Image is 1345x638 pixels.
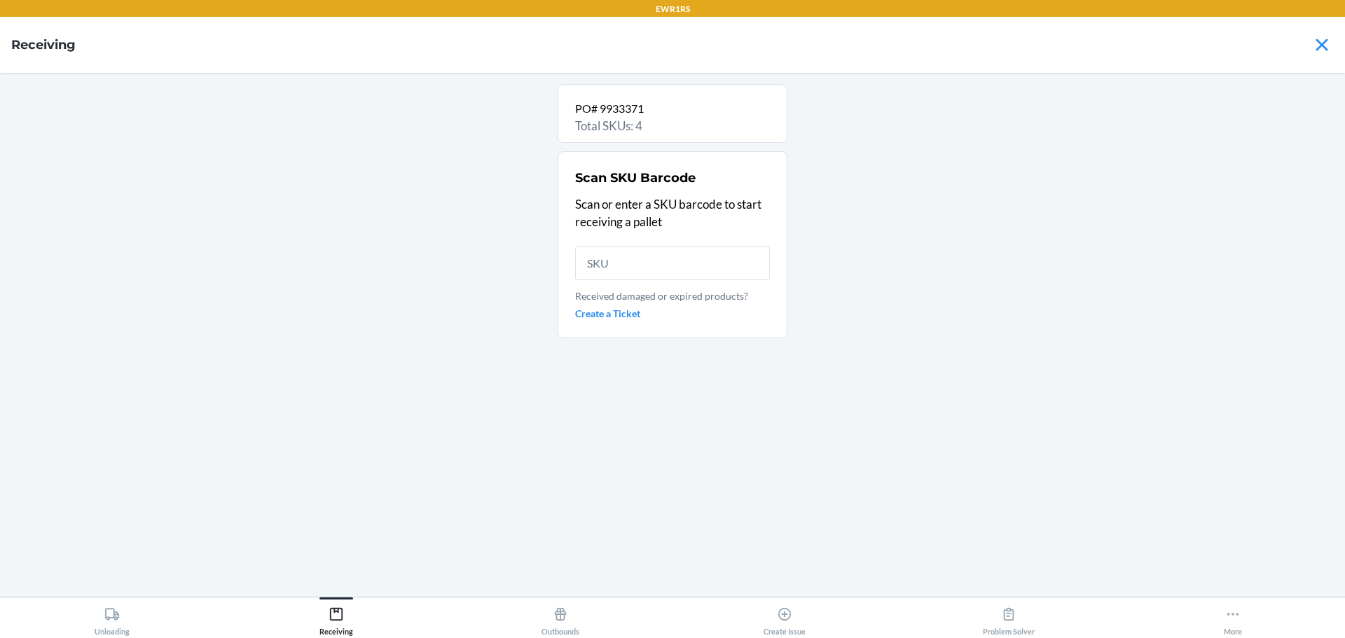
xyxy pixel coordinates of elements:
[319,601,353,636] div: Receiving
[448,597,672,636] button: Outbounds
[672,597,897,636] button: Create Issue
[575,306,770,321] a: Create a Ticket
[656,3,690,15] p: EWR1RS
[1121,597,1345,636] button: More
[11,36,76,54] h4: Receiving
[575,169,696,187] h2: Scan SKU Barcode
[575,100,770,117] p: PO# 9933371
[95,601,130,636] div: Unloading
[542,601,579,636] div: Outbounds
[983,601,1035,636] div: Problem Solver
[1224,601,1242,636] div: More
[224,597,448,636] button: Receiving
[764,601,806,636] div: Create Issue
[575,195,770,231] p: Scan or enter a SKU barcode to start receiving a pallet
[575,247,770,280] input: SKU
[575,117,770,135] p: Total SKUs: 4
[575,289,770,303] p: Received damaged or expired products?
[897,597,1121,636] button: Problem Solver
